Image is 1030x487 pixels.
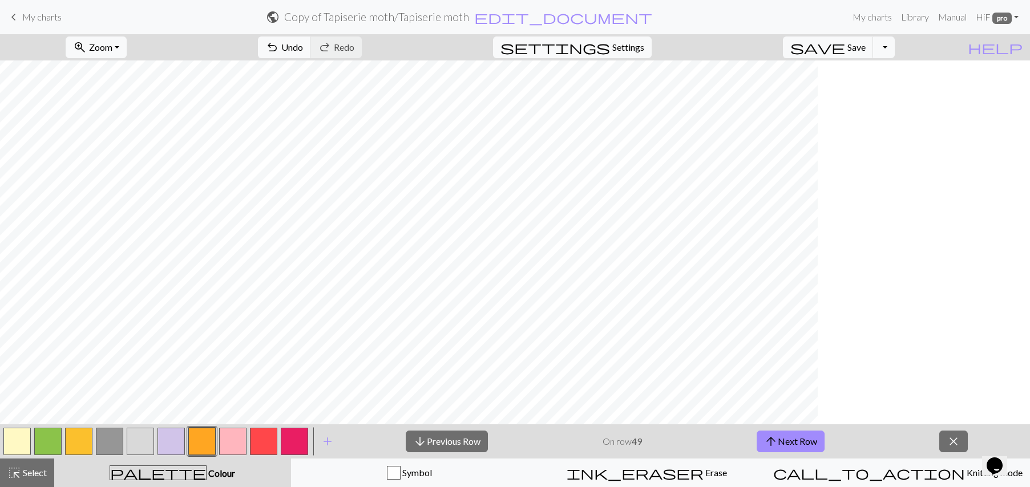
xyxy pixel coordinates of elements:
a: Library [896,6,934,29]
span: Knitting mode [965,467,1023,478]
i: Settings [500,40,610,54]
button: Previous Row [406,431,488,452]
span: arrow_upward [764,433,778,449]
span: highlight_alt [7,465,21,481]
a: My charts [7,7,62,27]
button: Colour [54,458,291,487]
span: Save [847,42,866,52]
span: pro [992,13,1012,24]
span: Select [21,467,47,478]
button: Zoom [66,36,127,58]
span: undo [265,39,279,55]
span: Colour [207,468,235,478]
strong: 49 [632,436,642,447]
span: edit_document [474,9,652,25]
a: My charts [848,6,896,29]
span: arrow_downward [413,433,427,449]
span: settings [500,39,610,55]
span: ink_eraser [567,465,704,481]
span: Zoom [89,42,112,52]
span: Symbol [401,467,432,478]
span: public [266,9,280,25]
h2: Copy of Tapiserie moth / Tapiserie moth [284,10,469,23]
span: Erase [704,467,727,478]
button: Symbol [291,458,528,487]
span: add [321,433,334,449]
span: Settings [612,40,644,54]
button: Knitting mode [766,458,1030,487]
span: zoom_in [73,39,87,55]
button: Undo [258,36,311,58]
span: call_to_action [773,465,965,481]
button: Next Row [757,431,825,452]
iframe: chat widget [982,441,1019,476]
span: Undo [281,42,303,52]
a: HiF pro [971,6,1023,29]
button: Save [783,36,874,58]
span: My charts [22,11,62,22]
span: palette [110,465,206,481]
p: On row [603,435,642,448]
a: Manual [934,6,971,29]
span: close [947,433,960,449]
button: SettingsSettings [493,36,652,58]
button: Erase [528,458,766,487]
span: keyboard_arrow_left [7,9,21,25]
span: help [968,39,1023,55]
span: save [790,39,845,55]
